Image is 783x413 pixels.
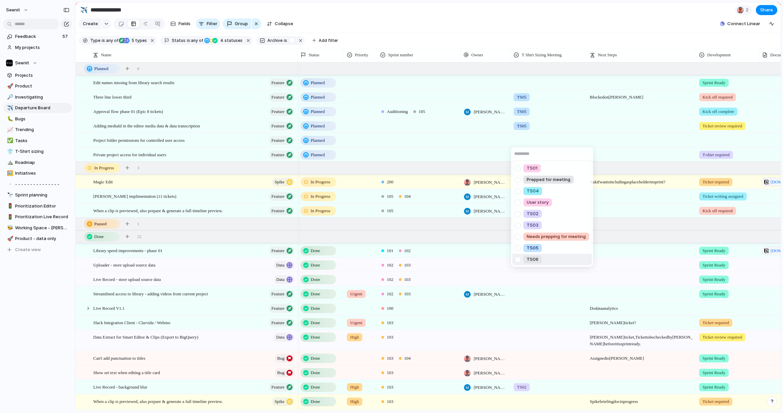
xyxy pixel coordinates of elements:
span: TS06 [527,256,538,263]
span: TS02 [527,211,538,217]
span: Prepped for meeting [527,176,570,183]
span: Needs prepping for meeting [527,233,586,240]
span: TS05 [527,245,538,251]
span: TS04 [527,188,539,194]
span: User story [527,199,549,206]
span: TS03 [527,222,538,229]
span: TS01 [527,165,537,172]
